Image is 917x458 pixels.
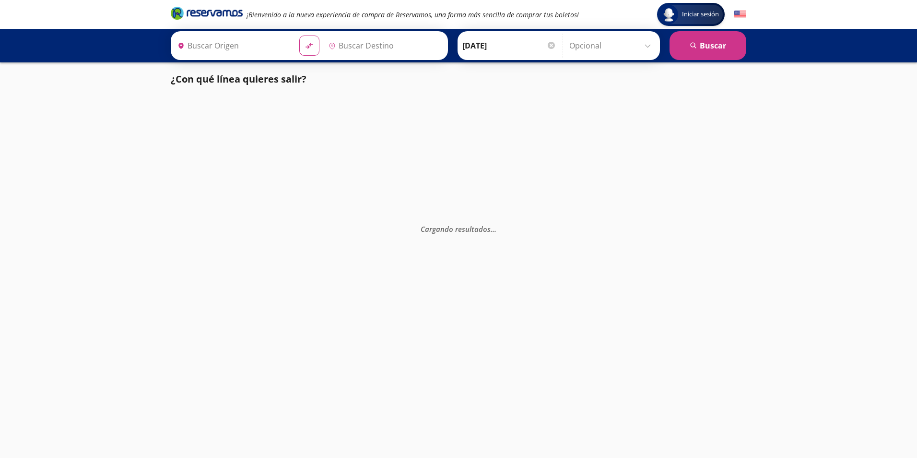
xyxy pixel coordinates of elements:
a: Brand Logo [171,6,243,23]
span: Iniciar sesión [678,10,723,19]
input: Buscar Destino [325,34,443,58]
span: . [494,224,496,234]
em: Cargando resultados [421,224,496,234]
input: Elegir Fecha [462,34,556,58]
button: English [734,9,746,21]
i: Brand Logo [171,6,243,20]
input: Buscar Origen [174,34,292,58]
p: ¿Con qué línea quieres salir? [171,72,306,86]
button: Buscar [670,31,746,60]
span: . [493,224,494,234]
span: . [491,224,493,234]
input: Opcional [569,34,655,58]
em: ¡Bienvenido a la nueva experiencia de compra de Reservamos, una forma más sencilla de comprar tus... [247,10,579,19]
